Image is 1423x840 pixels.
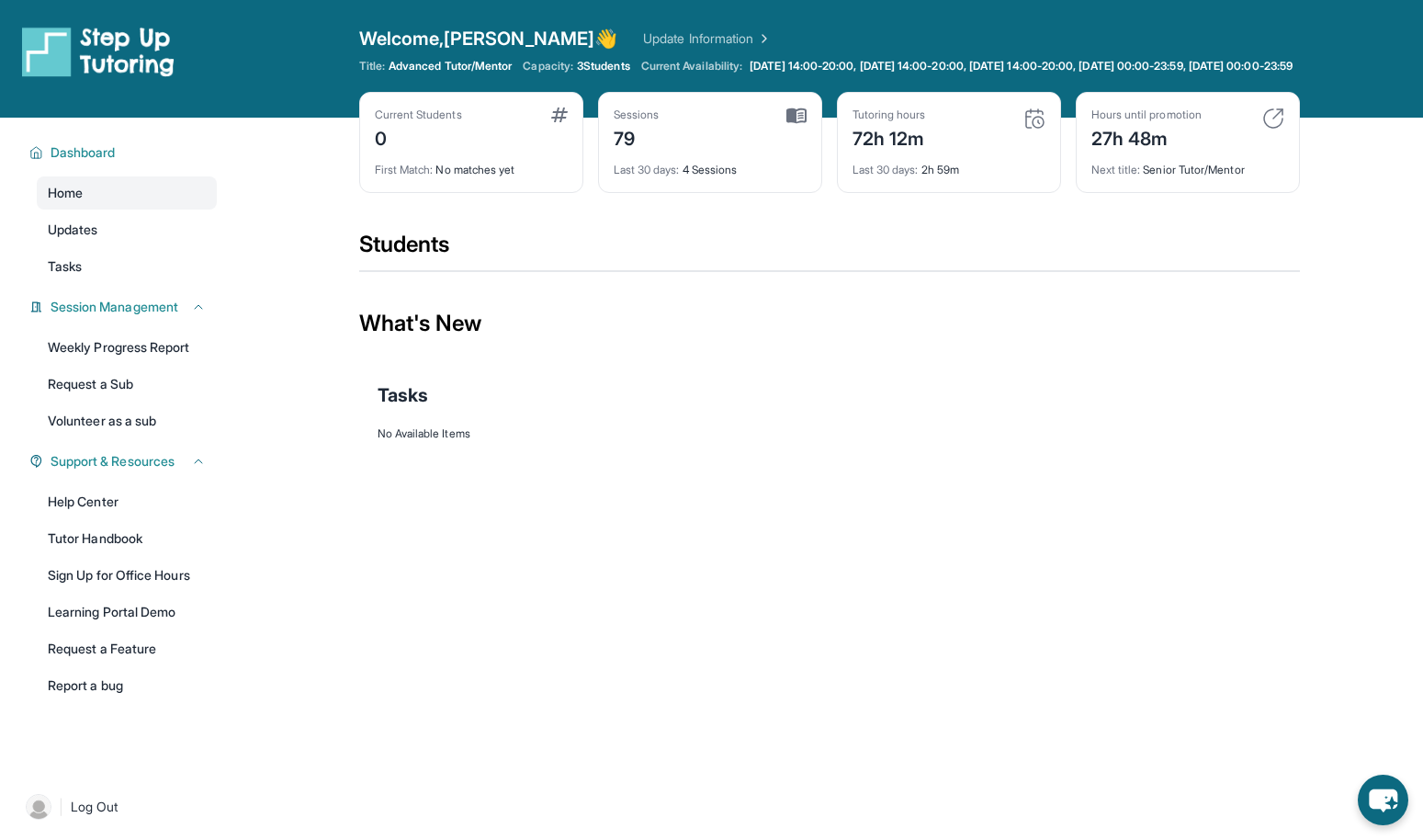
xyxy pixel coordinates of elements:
[853,122,926,152] div: 72h 12m
[48,184,83,202] span: Home
[71,798,119,816] span: Log Out
[37,176,217,210] a: Home
[375,122,462,152] div: 0
[614,163,680,176] span: Last 30 days :
[375,152,568,177] div: No matches yet
[641,59,742,74] span: Current Availability:
[753,29,772,48] img: Chevron Right
[1091,152,1284,177] div: Senior Tutor/Mentor
[48,257,82,276] span: Tasks
[551,108,568,122] img: card
[37,596,217,629] a: Learning Portal Demo
[523,59,573,74] span: Capacity:
[746,59,1296,74] a: [DATE] 14:00-20:00, [DATE] 14:00-20:00, [DATE] 14:00-20:00, [DATE] 00:00-23:59, [DATE] 00:00-23:59
[853,163,919,176] span: Last 30 days :
[614,108,660,122] div: Sessions
[614,122,660,152] div: 79
[37,368,217,401] a: Request a Sub
[37,522,217,555] a: Tutor Handbook
[786,108,807,124] img: card
[37,250,217,283] a: Tasks
[378,426,1282,441] div: No Available Items
[1091,108,1202,122] div: Hours until promotion
[853,108,926,122] div: Tutoring hours
[43,452,206,471] button: Support & Resources
[51,143,116,162] span: Dashboard
[51,298,178,316] span: Session Management
[37,404,217,437] a: Volunteer as a sub
[37,331,217,364] a: Weekly Progress Report
[750,59,1293,74] span: [DATE] 14:00-20:00, [DATE] 14:00-20:00, [DATE] 14:00-20:00, [DATE] 00:00-23:59, [DATE] 00:00-23:59
[48,221,98,239] span: Updates
[853,152,1045,177] div: 2h 59m
[1358,775,1408,825] button: chat-button
[643,29,772,48] a: Update Information
[43,298,206,316] button: Session Management
[1091,122,1202,152] div: 27h 48m
[22,26,175,77] img: logo
[26,794,51,820] img: user-img
[1091,163,1141,176] span: Next title :
[1262,108,1284,130] img: card
[37,669,217,702] a: Report a bug
[359,230,1300,270] div: Students
[37,485,217,518] a: Help Center
[375,163,434,176] span: First Match :
[359,283,1300,364] div: What's New
[18,787,217,827] a: |Log Out
[37,213,217,246] a: Updates
[43,143,206,162] button: Dashboard
[577,59,630,74] span: 3 Students
[359,26,618,51] span: Welcome, [PERSON_NAME] 👋
[359,59,385,74] span: Title:
[37,559,217,592] a: Sign Up for Office Hours
[59,796,63,818] span: |
[51,452,175,471] span: Support & Resources
[375,108,462,122] div: Current Students
[37,632,217,665] a: Request a Feature
[389,59,512,74] span: Advanced Tutor/Mentor
[378,382,428,408] span: Tasks
[614,152,807,177] div: 4 Sessions
[1023,108,1045,130] img: card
